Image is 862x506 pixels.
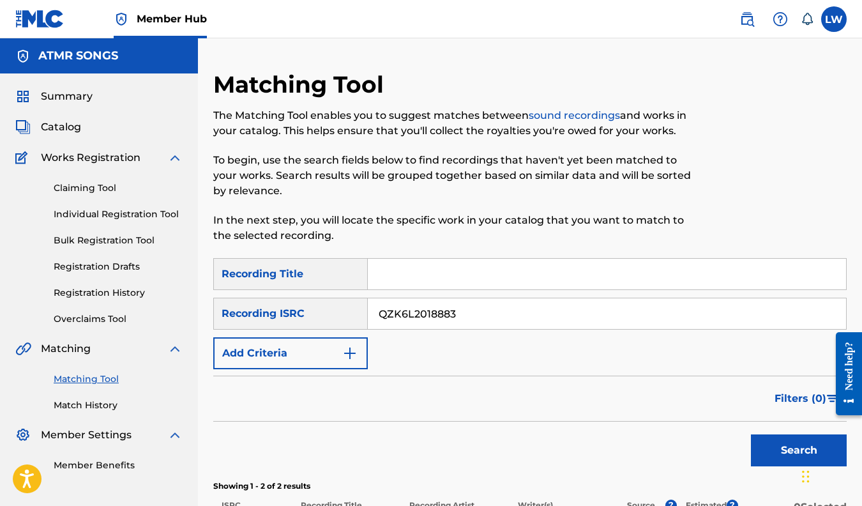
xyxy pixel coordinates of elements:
[734,6,760,32] a: Public Search
[167,427,183,443] img: expand
[114,11,129,27] img: Top Rightsholder
[41,427,132,443] span: Member Settings
[213,70,390,99] h2: Matching Tool
[54,312,183,326] a: Overclaims Tool
[54,181,183,195] a: Claiming Tool
[167,150,183,165] img: expand
[15,341,31,356] img: Matching
[15,119,81,135] a: CatalogCatalog
[213,258,847,473] form: Search Form
[342,346,358,361] img: 9d2ae6d4665cec9f34b9.svg
[41,89,93,104] span: Summary
[15,150,32,165] img: Works Registration
[15,10,64,28] img: MLC Logo
[41,150,140,165] span: Works Registration
[15,49,31,64] img: Accounts
[739,11,755,27] img: search
[821,6,847,32] div: User Menu
[213,337,368,369] button: Add Criteria
[213,213,701,243] p: In the next step, you will locate the specific work in your catalog that you want to match to the...
[41,341,91,356] span: Matching
[54,372,183,386] a: Matching Tool
[41,119,81,135] span: Catalog
[775,391,826,406] span: Filters ( 0 )
[529,109,620,121] a: sound recordings
[826,322,862,425] iframe: Resource Center
[751,434,847,466] button: Search
[15,89,93,104] a: SummarySummary
[213,108,701,139] p: The Matching Tool enables you to suggest matches between and works in your catalog. This helps en...
[54,234,183,247] a: Bulk Registration Tool
[15,427,31,443] img: Member Settings
[773,11,788,27] img: help
[798,445,862,506] iframe: Chat Widget
[213,480,847,492] p: Showing 1 - 2 of 2 results
[137,11,207,26] span: Member Hub
[54,260,183,273] a: Registration Drafts
[767,6,793,32] div: Help
[38,49,118,63] h5: ATMR SONGS
[767,383,847,415] button: Filters (0)
[167,341,183,356] img: expand
[801,13,813,26] div: Notifications
[54,208,183,221] a: Individual Registration Tool
[54,399,183,412] a: Match History
[802,457,810,496] div: Drag
[15,119,31,135] img: Catalog
[54,286,183,300] a: Registration History
[54,459,183,472] a: Member Benefits
[15,89,31,104] img: Summary
[213,153,701,199] p: To begin, use the search fields below to find recordings that haven't yet been matched to your wo...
